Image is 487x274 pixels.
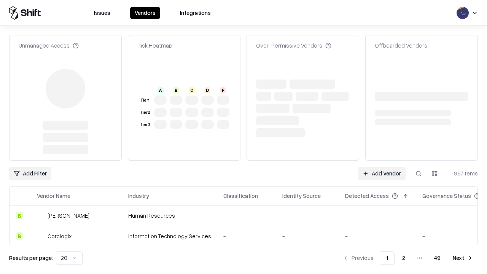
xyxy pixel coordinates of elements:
div: B [173,87,179,93]
button: Integrations [175,7,215,19]
div: Offboarded Vendors [375,41,427,49]
button: 1 [380,251,395,265]
p: Results per page: [9,254,53,262]
button: 2 [396,251,411,265]
div: - [345,212,410,220]
div: Vendor Name [37,192,70,200]
img: Coralogix [37,232,45,240]
div: Governance Status [422,192,471,200]
div: Tier 1 [139,97,151,104]
div: Classification [223,192,258,200]
div: A [158,87,164,93]
button: Add Filter [9,167,51,180]
div: F [220,87,226,93]
button: Issues [89,7,115,19]
div: 967 items [447,169,478,177]
button: 49 [428,251,447,265]
div: Information Technology Services [128,232,211,240]
div: C [189,87,195,93]
div: Coralogix [48,232,72,240]
img: Deel [37,212,45,219]
div: B [16,212,23,219]
div: Detected Access [345,192,389,200]
div: - [223,232,270,240]
div: Unmanaged Access [19,41,79,49]
div: - [345,232,410,240]
div: Risk Heatmap [137,41,172,49]
div: Identity Source [282,192,321,200]
div: B [16,232,23,240]
div: - [282,212,333,220]
button: Vendors [130,7,160,19]
div: Tier 3 [139,121,151,128]
div: - [223,212,270,220]
div: - [282,232,333,240]
button: Next [448,251,478,265]
nav: pagination [338,251,478,265]
div: Human Resources [128,212,211,220]
a: Add Vendor [358,167,406,180]
div: Industry [128,192,149,200]
div: Tier 2 [139,109,151,116]
div: D [204,87,210,93]
div: Over-Permissive Vendors [256,41,331,49]
div: [PERSON_NAME] [48,212,89,220]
